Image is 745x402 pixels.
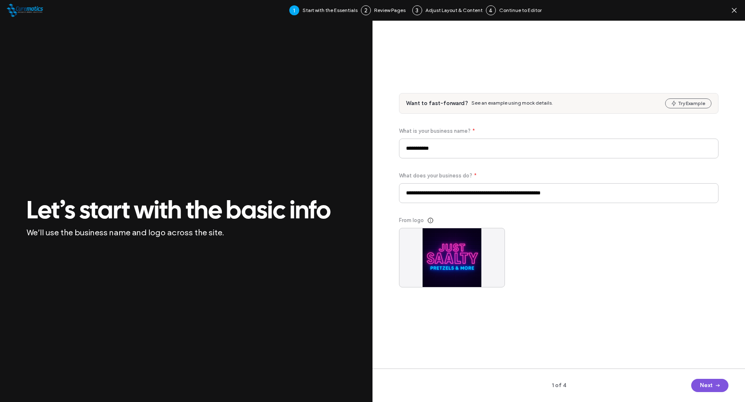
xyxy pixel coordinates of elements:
[412,5,422,15] div: 3
[425,7,483,14] span: Adjust Layout & Content
[508,381,610,390] span: 1 of 4
[399,127,471,135] span: What is your business name?
[471,100,553,106] span: See an example using mock details.
[374,7,409,14] span: Review Pages
[303,7,358,14] span: Start with the Essentials
[691,379,728,392] button: Next
[19,6,36,13] span: Help
[399,172,472,180] span: What does your business do?
[26,227,346,238] span: We’ll use the business name and logo across the site.
[289,5,299,15] div: 1
[486,5,496,15] div: 4
[26,196,346,224] span: Let’s start with the basic info
[665,98,711,108] button: Try Example
[406,99,468,108] span: Want to fast-forward?
[361,5,371,15] div: 2
[399,216,424,225] span: From logo
[499,7,542,14] span: Continue to Editor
